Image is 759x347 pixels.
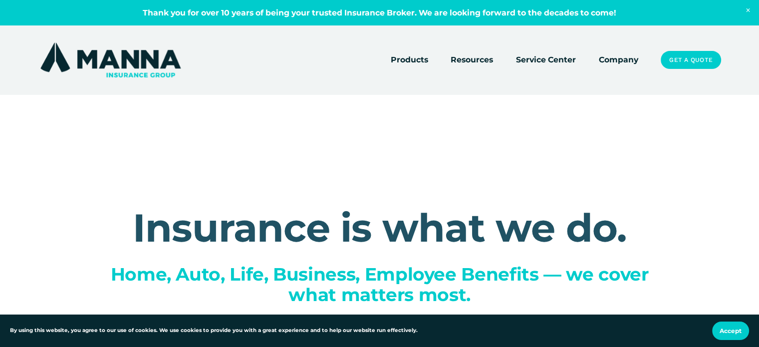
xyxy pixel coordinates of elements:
[599,53,638,67] a: Company
[133,204,626,252] strong: Insurance is what we do.
[451,53,493,66] span: Resources
[391,53,428,67] a: folder dropdown
[451,53,493,67] a: folder dropdown
[111,263,654,306] span: Home, Auto, Life, Business, Employee Benefits — we cover what matters most.
[661,51,721,69] a: Get a Quote
[720,327,742,335] span: Accept
[10,327,418,335] p: By using this website, you agree to our use of cookies. We use cookies to provide you with a grea...
[38,40,183,79] img: Manna Insurance Group
[391,53,428,66] span: Products
[516,53,576,67] a: Service Center
[712,322,749,340] button: Accept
